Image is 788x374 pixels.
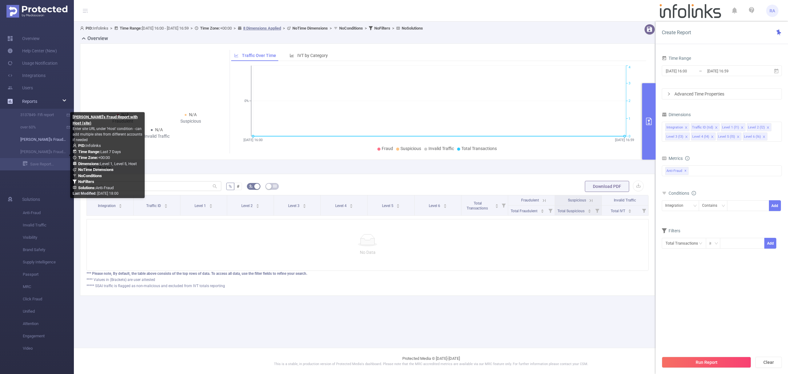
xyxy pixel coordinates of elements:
div: Level 3 (l3) [666,133,683,141]
i: Filter menu [593,205,601,215]
div: Sort [495,203,499,207]
a: Overview [7,32,40,45]
i: icon: table [273,184,277,188]
span: Dimensions [662,112,691,117]
span: > [232,26,238,30]
span: Time Range [662,56,691,61]
i: Filter menu [499,195,508,215]
div: *** Please note, By default, the table above consists of the top rows of data. To access all data... [86,271,649,276]
span: Create Report [662,30,691,35]
li: Level 6 (l6) [743,132,767,140]
span: Total Suspicious [557,209,585,213]
i: icon: caret-up [303,203,306,205]
li: Level 4 (l4) [691,132,716,140]
i: icon: close [737,135,740,139]
span: Level 5 [382,204,394,208]
tspan: [DATE] 16:00 [243,138,263,142]
i: icon: close [741,126,744,130]
i: icon: caret-down [256,205,259,207]
div: Level 2 (l2) [748,124,765,132]
a: over 60% [12,121,66,133]
div: Sort [256,203,259,207]
span: Level 4 [335,204,348,208]
i: icon: caret-down [303,205,306,207]
i: icon: close [766,126,770,130]
span: Unified [23,305,74,318]
li: Integration [665,123,689,131]
span: Engagement [23,330,74,342]
li: Level 2 (l2) [747,123,771,131]
tspan: 1 [629,117,630,121]
i: icon: caret-down [541,210,544,212]
i: icon: line-chart [234,53,239,58]
span: Fraudulent [521,198,539,202]
span: Conditions [669,191,696,196]
tspan: 0 [629,134,630,138]
a: [PERSON_NAME]'s Fraud Report [12,133,66,146]
span: Anti-Fraud [23,207,74,219]
span: RA [770,5,775,17]
div: Sort [349,203,353,207]
div: Sort [303,203,306,207]
div: Integration [666,124,683,132]
span: Traffic ID [146,204,162,208]
i: icon: caret-down [443,205,447,207]
span: > [390,26,396,30]
span: Total Fraudulent [511,209,538,213]
b: No Filters [374,26,390,30]
div: Sort [541,208,544,212]
span: Integration [98,204,117,208]
span: Metrics [662,156,683,161]
span: Infolinks Last 7 Days +00:00 [73,143,137,190]
span: ✕ [684,167,687,175]
span: N/A [189,112,197,117]
a: Reports [22,95,37,108]
input: End date [707,67,757,75]
span: Level 1 [195,204,207,208]
a: Integrations [7,69,46,82]
div: Traffic ID (tid) [692,124,713,132]
span: [DATE] 18:00 [73,191,119,196]
a: Users [7,82,33,94]
span: Level 2 [241,204,254,208]
div: Sort [164,203,168,207]
b: No Filters [78,179,94,184]
i: icon: caret-up [119,203,122,205]
i: icon: close [685,135,688,139]
span: Level 3 [288,204,300,208]
i: icon: caret-up [209,203,213,205]
li: Traffic ID (tid) [691,123,720,131]
span: % [229,184,232,189]
span: Level 6 [429,204,441,208]
span: MRC [23,281,74,293]
span: Total IVT [611,209,626,213]
div: Sort [119,203,122,207]
span: Supply Intelligence [23,256,74,268]
span: Invalid Traffic [428,146,454,151]
u: 8 Dimensions Applied [243,26,281,30]
i: icon: user [73,144,78,148]
a: [PERSON_NAME]'s Fraud Report with Host (site) [12,146,66,158]
span: Anti-Fraud [665,167,689,175]
b: No Conditions [78,173,102,178]
a: Save Report... [23,158,74,170]
div: Integration [665,201,688,211]
i: icon: caret-down [495,205,498,207]
div: Level 1 (l1) [722,124,739,132]
li: Level 5 (l5) [717,132,742,140]
div: Level 6 (l6) [744,133,761,141]
span: Reports [22,99,37,104]
input: Start date [665,67,715,75]
i: icon: caret-up [495,203,498,205]
span: # [237,184,239,189]
i: icon: caret-up [350,203,353,205]
li: Level 1 (l1) [721,123,746,131]
i: icon: right [667,92,671,96]
i: icon: caret-up [443,203,447,205]
i: icon: caret-up [628,208,632,210]
i: icon: caret-down [588,210,591,212]
i: icon: close [685,126,688,130]
img: Protected Media [6,5,67,18]
span: Level 1, Level 5, Host [78,161,137,166]
div: Sort [443,203,447,207]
